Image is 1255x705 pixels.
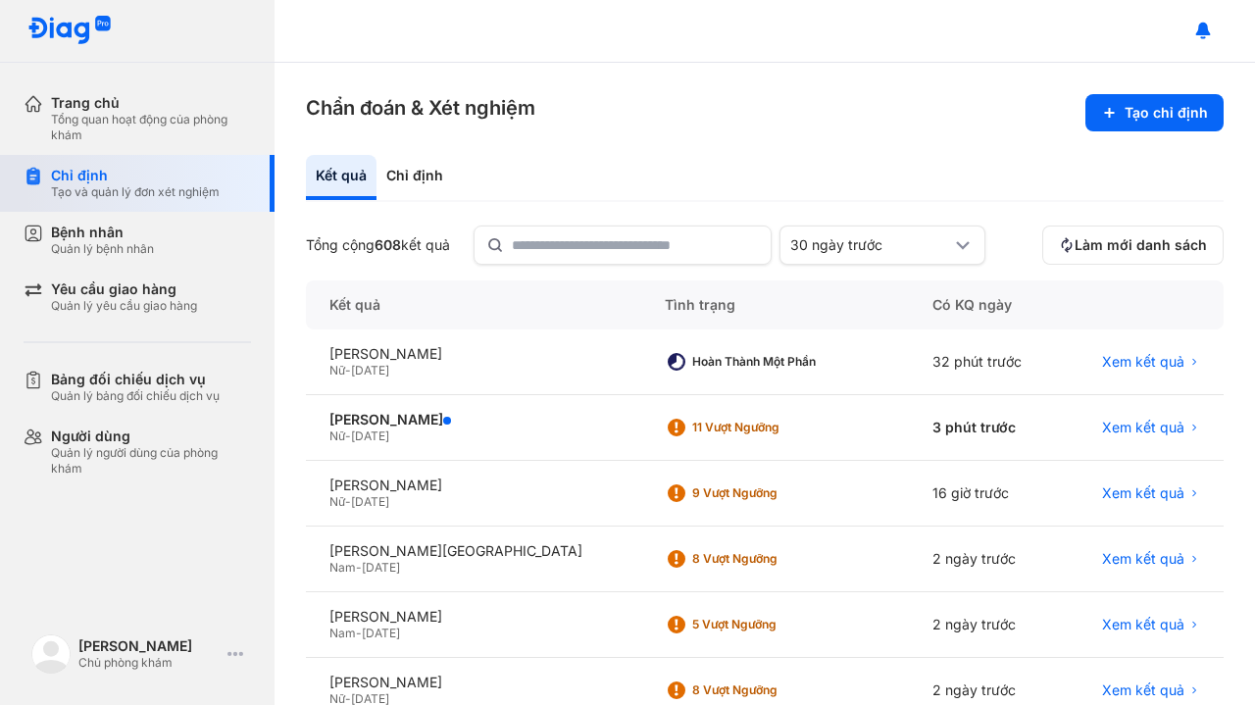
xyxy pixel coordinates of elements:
div: Bảng đối chiếu dịch vụ [51,371,220,388]
span: Xem kết quả [1102,484,1184,502]
div: Trang chủ [51,94,251,112]
div: [PERSON_NAME] [329,674,618,691]
img: logo [27,16,112,46]
span: Xem kết quả [1102,353,1184,371]
div: Quản lý bệnh nhân [51,241,154,257]
div: Quản lý người dùng của phòng khám [51,445,251,477]
span: Nam [329,560,356,575]
div: 5 Vượt ngưỡng [692,617,849,632]
div: Tình trạng [641,280,909,329]
div: Tạo và quản lý đơn xét nghiệm [51,184,220,200]
div: 3 phút trước [909,395,1061,461]
div: 32 phút trước [909,329,1061,395]
span: Xem kết quả [1102,419,1184,436]
span: [DATE] [362,560,400,575]
div: 8 Vượt ngưỡng [692,551,849,567]
span: - [356,626,362,640]
div: Người dùng [51,428,251,445]
span: Xem kết quả [1102,550,1184,568]
div: Kết quả [306,155,376,200]
div: Chỉ định [376,155,453,200]
div: [PERSON_NAME] [329,411,618,428]
span: Xem kết quả [1102,681,1184,699]
div: Bệnh nhân [51,224,154,241]
div: Có KQ ngày [909,280,1061,329]
button: Tạo chỉ định [1085,94,1224,131]
span: Làm mới danh sách [1075,236,1207,254]
div: Quản lý yêu cầu giao hàng [51,298,197,314]
span: - [345,428,351,443]
div: 30 ngày trước [790,236,951,254]
h3: Chẩn đoán & Xét nghiệm [306,94,535,122]
div: Chỉ định [51,167,220,184]
div: Hoàn thành một phần [692,354,849,370]
span: Xem kết quả [1102,616,1184,633]
span: Nữ [329,428,345,443]
div: Kết quả [306,280,641,329]
span: [DATE] [362,626,400,640]
div: 16 giờ trước [909,461,1061,527]
span: - [345,494,351,509]
span: 608 [375,236,401,253]
div: [PERSON_NAME] [329,608,618,626]
div: [PERSON_NAME] [329,477,618,494]
div: 8 Vượt ngưỡng [692,682,849,698]
div: Tổng cộng kết quả [306,236,450,254]
span: Nữ [329,363,345,378]
div: [PERSON_NAME][GEOGRAPHIC_DATA] [329,542,618,560]
div: [PERSON_NAME] [329,345,618,363]
div: 2 ngày trước [909,592,1061,658]
div: 2 ngày trước [909,527,1061,592]
button: Làm mới danh sách [1042,226,1224,265]
span: [DATE] [351,363,389,378]
span: - [345,363,351,378]
div: Quản lý bảng đối chiếu dịch vụ [51,388,220,404]
img: logo [31,634,71,674]
div: [PERSON_NAME] [78,637,220,655]
span: Nữ [329,494,345,509]
span: [DATE] [351,494,389,509]
span: [DATE] [351,428,389,443]
div: Tổng quan hoạt động của phòng khám [51,112,251,143]
span: - [356,560,362,575]
div: 11 Vượt ngưỡng [692,420,849,435]
span: Nam [329,626,356,640]
div: Yêu cầu giao hàng [51,280,197,298]
div: 9 Vượt ngưỡng [692,485,849,501]
div: Chủ phòng khám [78,655,220,671]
